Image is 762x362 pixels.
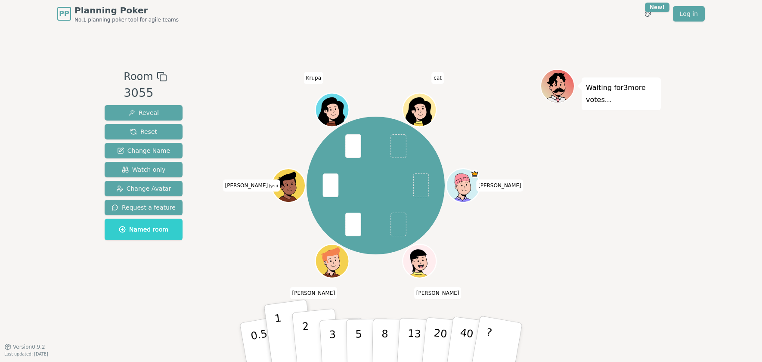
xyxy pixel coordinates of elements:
p: 1 [274,312,287,359]
span: Room [124,69,153,84]
span: Reset [130,127,157,136]
span: Change Avatar [116,184,171,193]
button: Version0.9.2 [4,343,45,350]
span: Watch only [122,165,166,174]
span: Click to change your name [414,287,462,299]
span: PP [59,9,69,19]
button: Request a feature [105,200,183,215]
button: New! [640,6,656,22]
span: (you) [268,184,278,188]
span: Version 0.9.2 [13,343,45,350]
span: Request a feature [112,203,176,212]
button: Named room [105,219,183,240]
span: Change Name [117,146,170,155]
span: Click to change your name [476,179,523,192]
p: Waiting for 3 more votes... [586,82,657,106]
a: Log in [673,6,705,22]
span: Click to change your name [223,179,280,192]
span: No.1 planning poker tool for agile teams [74,16,179,23]
span: Corey is the host [470,170,479,178]
span: Last updated: [DATE] [4,352,48,356]
button: Click to change your avatar [273,170,304,201]
span: Click to change your name [431,72,444,84]
span: Click to change your name [304,72,323,84]
span: Named room [119,225,168,234]
div: 3055 [124,84,167,102]
div: New! [645,3,669,12]
button: Watch only [105,162,183,177]
button: Reveal [105,105,183,121]
button: Change Avatar [105,181,183,196]
button: Reset [105,124,183,139]
span: Click to change your name [290,287,337,299]
span: Planning Poker [74,4,179,16]
a: PPPlanning PokerNo.1 planning poker tool for agile teams [57,4,179,23]
button: Change Name [105,143,183,158]
span: Reveal [128,108,159,117]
